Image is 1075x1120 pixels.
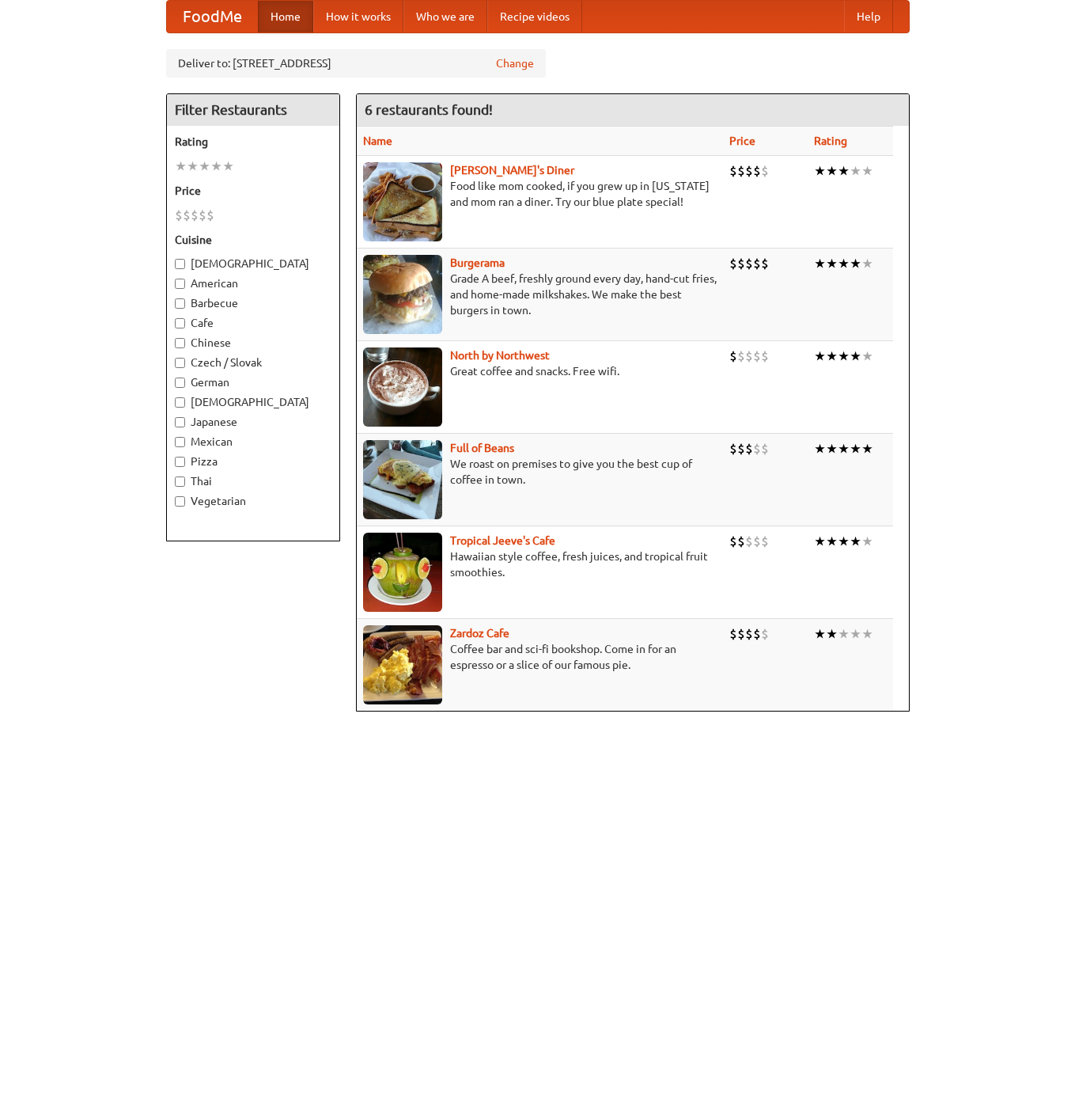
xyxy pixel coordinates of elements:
[210,158,222,175] li: ★
[861,347,873,365] li: ★
[745,533,753,550] li: $
[745,440,753,457] li: $
[814,135,847,147] a: Rating
[737,440,745,457] li: $
[175,207,183,224] li: $
[175,358,185,368] input: Czech / Slovak
[175,158,187,175] li: ★
[363,363,717,379] p: Great coffee and snacks. Free wifi.
[814,162,826,180] li: ★
[191,207,199,224] li: $
[826,625,838,643] li: ★
[761,533,769,550] li: $
[450,442,514,454] a: Full of Beans
[450,164,574,177] b: [PERSON_NAME]'s Diner
[167,94,339,126] h4: Filter Restaurants
[187,158,199,175] li: ★
[850,625,861,643] li: ★
[838,162,850,180] li: ★
[450,349,550,362] a: North by Northwest
[838,625,850,643] li: ★
[175,355,331,370] label: Czech / Slovak
[175,414,331,430] label: Japanese
[175,275,331,291] label: American
[844,1,893,32] a: Help
[175,437,185,447] input: Mexican
[838,255,850,272] li: ★
[838,440,850,457] li: ★
[199,207,206,224] li: $
[363,549,717,580] p: Hawaiian style coffee, fresh juices, and tropical fruit smoothies.
[450,256,505,269] a: Burgerama
[753,533,761,550] li: $
[745,347,753,365] li: $
[729,625,737,643] li: $
[175,134,331,150] h5: Rating
[745,162,753,180] li: $
[175,318,185,328] input: Cafe
[753,162,761,180] li: $
[175,315,331,331] label: Cafe
[761,440,769,457] li: $
[814,625,826,643] li: ★
[729,347,737,365] li: $
[745,625,753,643] li: $
[175,476,185,487] input: Thai
[175,256,331,271] label: [DEMOGRAPHIC_DATA]
[206,207,214,224] li: $
[363,440,442,519] img: beans.jpg
[814,347,826,365] li: ★
[175,374,331,390] label: German
[175,298,185,309] input: Barbecue
[814,255,826,272] li: ★
[363,347,442,427] img: north.jpg
[861,162,873,180] li: ★
[861,440,873,457] li: ★
[850,162,861,180] li: ★
[175,454,331,469] label: Pizza
[363,271,717,318] p: Grade A beef, freshly ground every day, hand-cut fries, and home-made milkshakes. We make the bes...
[175,417,185,427] input: Japanese
[814,533,826,550] li: ★
[365,102,493,117] ng-pluralize: 6 restaurants found!
[175,183,331,199] h5: Price
[737,162,745,180] li: $
[753,625,761,643] li: $
[363,135,392,147] a: Name
[729,255,737,272] li: $
[729,440,737,457] li: $
[850,440,861,457] li: ★
[258,1,313,32] a: Home
[737,347,745,365] li: $
[175,378,185,388] input: German
[861,625,873,643] li: ★
[363,625,442,704] img: zardoz.jpg
[183,207,191,224] li: $
[175,335,331,351] label: Chinese
[850,255,861,272] li: ★
[826,533,838,550] li: ★
[850,347,861,365] li: ★
[175,493,331,509] label: Vegetarian
[175,496,185,507] input: Vegetarian
[850,533,861,550] li: ★
[450,534,555,547] a: Tropical Jeeve's Cafe
[761,347,769,365] li: $
[737,625,745,643] li: $
[487,1,582,32] a: Recipe videos
[175,279,185,289] input: American
[737,255,745,272] li: $
[313,1,403,32] a: How it works
[175,397,185,408] input: [DEMOGRAPHIC_DATA]
[826,255,838,272] li: ★
[861,533,873,550] li: ★
[175,338,185,348] input: Chinese
[363,178,717,210] p: Food like mom cooked, if you grew up in [US_STATE] and mom ran a diner. Try our blue plate special!
[175,473,331,489] label: Thai
[838,347,850,365] li: ★
[761,625,769,643] li: $
[450,627,509,640] a: Zardoz Cafe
